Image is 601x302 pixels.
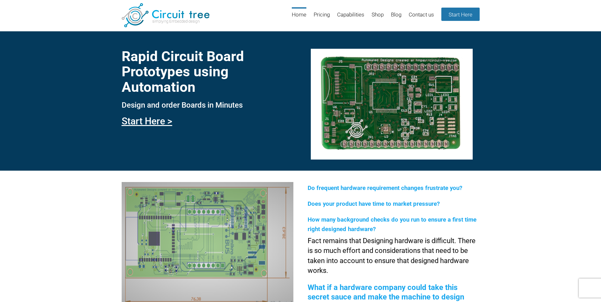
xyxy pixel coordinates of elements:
[391,7,401,28] a: Blog
[337,7,364,28] a: Capabilities
[122,49,293,95] h1: Rapid Circuit Board Prototypes using Automation
[122,101,293,109] h3: Design and order Boards in Minutes
[292,7,306,28] a: Home
[441,8,480,21] a: Start Here
[372,7,384,28] a: Shop
[314,7,330,28] a: Pricing
[122,116,172,127] a: Start Here >
[308,185,462,192] span: Do frequent hardware requirement changes frustrate you?
[409,7,434,28] a: Contact us
[122,3,209,27] img: Circuit Tree
[308,236,479,276] p: Fact remains that Designing hardware is difficult. There is so much effort and considerations tha...
[308,200,440,207] span: Does your product have time to market pressure?
[308,216,476,233] span: How many background checks do you run to ensure a first time right designed hardware?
